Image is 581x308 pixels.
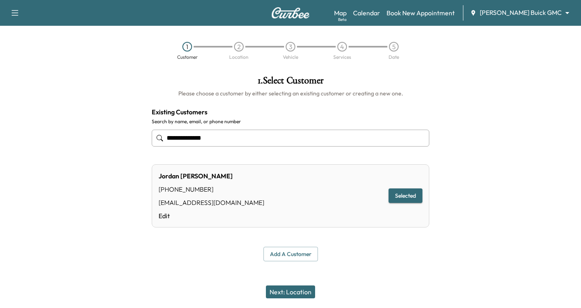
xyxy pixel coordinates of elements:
[334,8,347,18] a: MapBeta
[389,42,399,52] div: 5
[387,8,455,18] a: Book New Appointment
[159,171,264,181] div: Jordan [PERSON_NAME]
[159,198,264,207] div: [EMAIL_ADDRESS][DOMAIN_NAME]
[263,247,318,262] button: Add a customer
[389,55,399,60] div: Date
[389,188,422,203] button: Selected
[271,7,310,19] img: Curbee Logo
[337,42,347,52] div: 4
[266,285,315,298] button: Next: Location
[333,55,351,60] div: Services
[234,42,244,52] div: 2
[229,55,249,60] div: Location
[283,55,298,60] div: Vehicle
[177,55,198,60] div: Customer
[159,184,264,194] div: [PHONE_NUMBER]
[480,8,562,17] span: [PERSON_NAME] Buick GMC
[353,8,380,18] a: Calendar
[286,42,295,52] div: 3
[152,76,429,89] h1: 1 . Select Customer
[159,211,264,221] a: Edit
[152,107,429,117] h4: Existing Customers
[152,118,429,125] label: Search by name, email, or phone number
[338,17,347,23] div: Beta
[182,42,192,52] div: 1
[152,89,429,97] h6: Please choose a customer by either selecting an existing customer or creating a new one.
